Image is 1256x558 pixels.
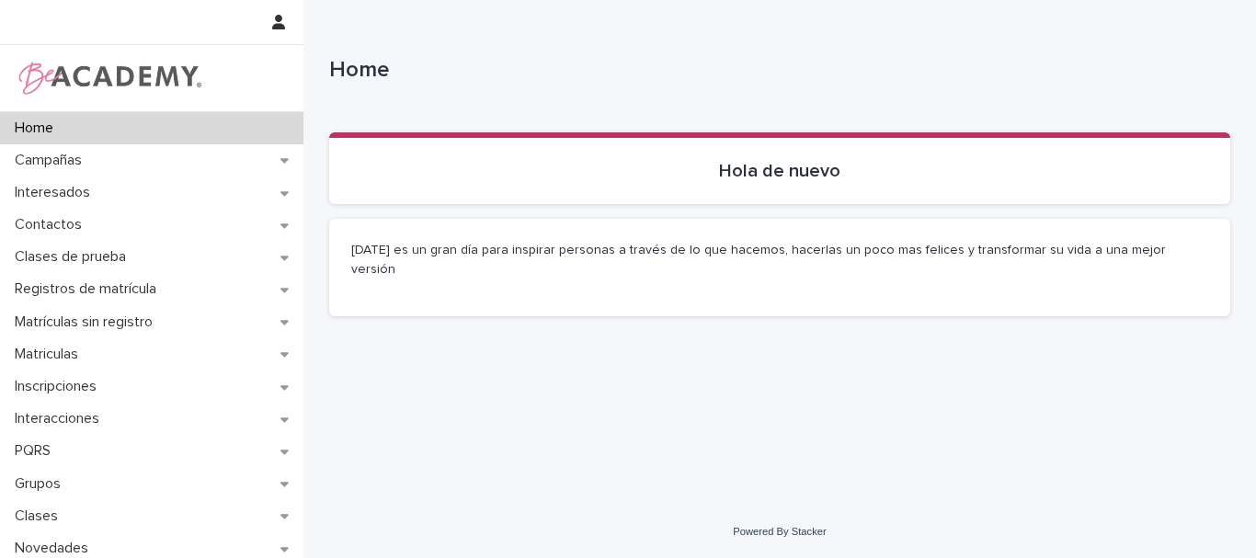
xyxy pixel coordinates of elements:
p: Contactos [7,216,97,233]
p: PQRS [7,442,65,460]
p: Home [329,57,1223,84]
p: Inscripciones [7,378,111,395]
p: [DATE] es un gran día para inspirar personas a través de lo que hacemos, hacerlas un poco mas fel... [351,241,1208,279]
p: Interacciones [7,410,114,427]
p: Matrículas sin registro [7,313,167,331]
p: Home [7,120,68,137]
p: Interesados [7,184,105,201]
p: Clases [7,507,73,525]
p: Grupos [7,475,75,493]
img: WPrjXfSUmiLcdUfaYY4Q [15,60,203,97]
a: Powered By Stacker [733,526,826,537]
p: Campañas [7,152,97,169]
p: Registros de matrícula [7,280,171,298]
p: Novedades [7,540,103,557]
p: Hola de nuevo [351,160,1208,182]
p: Clases de prueba [7,248,141,266]
p: Matriculas [7,346,93,363]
